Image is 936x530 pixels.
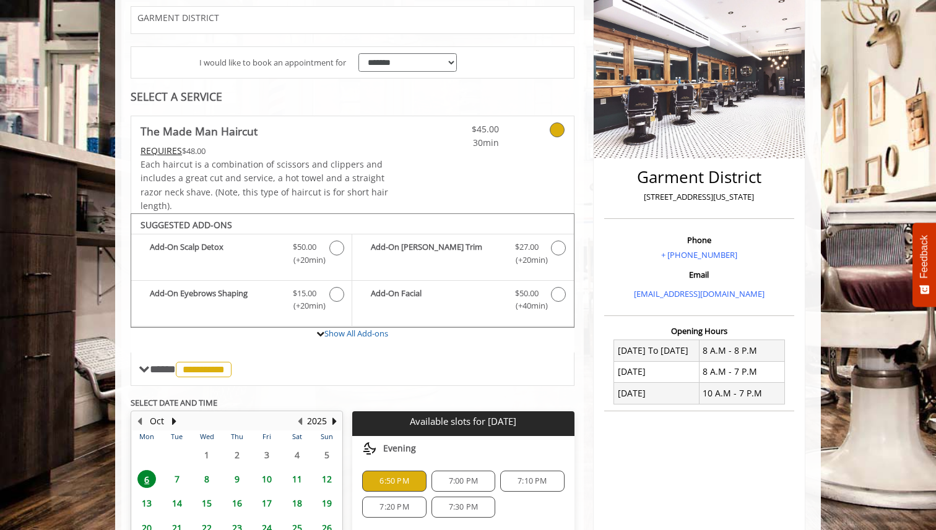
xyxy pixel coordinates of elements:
span: 7:30 PM [449,502,478,512]
td: Select day9 [222,467,251,491]
td: Select day15 [192,491,222,515]
h3: Email [607,270,791,279]
td: [DATE] [614,361,700,382]
span: 12 [318,470,336,488]
th: Tue [162,430,191,443]
th: Sat [282,430,311,443]
button: Previous Year [295,414,305,428]
span: 7:00 PM [449,476,478,486]
span: 11 [288,470,306,488]
p: [STREET_ADDRESS][US_STATE] [607,190,791,203]
td: Select day10 [252,467,282,491]
span: 10 [258,470,276,488]
div: 6:50 PM [362,471,426,492]
div: 7:00 PM [431,471,495,492]
td: 10 A.M - 7 P.M [699,383,784,404]
button: Previous Month [134,414,144,428]
h2: Garment District [607,168,791,186]
span: 19 [318,494,336,512]
b: SUGGESTED ADD-ONS [141,219,232,231]
button: Next Year [329,414,339,428]
div: SELECT A SERVICE [131,91,574,103]
a: Show All Add-ons [324,328,388,339]
td: Select day7 [162,467,191,491]
span: GARMENT DISTRICT [137,13,219,22]
span: 7 [168,470,186,488]
td: [DATE] To [DATE] [614,340,700,361]
th: Sun [312,430,342,443]
td: Select day17 [252,491,282,515]
td: Select day19 [312,491,342,515]
a: [EMAIL_ADDRESS][DOMAIN_NAME] [634,288,765,299]
img: evening slots [362,441,377,456]
td: 8 A.M - 7 P.M [699,361,784,382]
td: Select day6 [132,467,162,491]
span: 7:20 PM [379,502,409,512]
span: Feedback [919,235,930,278]
td: 8 A.M - 8 P.M [699,340,784,361]
h3: Opening Hours [604,327,794,335]
span: 18 [288,494,306,512]
td: Select day11 [282,467,311,491]
span: 13 [137,494,156,512]
td: Select day16 [222,491,251,515]
td: Select day14 [162,491,191,515]
b: SELECT DATE AND TIME [131,397,217,408]
div: 7:10 PM [500,471,564,492]
span: 14 [168,494,186,512]
span: 16 [228,494,246,512]
button: Next Month [169,414,179,428]
p: Available slots for [DATE] [357,416,569,427]
td: Select day8 [192,467,222,491]
span: 6 [137,470,156,488]
button: 2025 [307,414,327,428]
th: Wed [192,430,222,443]
button: Oct [150,414,164,428]
span: Evening [383,443,416,453]
span: 17 [258,494,276,512]
span: 9 [228,470,246,488]
div: The Made Man Haircut Add-onS [131,213,574,328]
td: Select day18 [282,491,311,515]
span: 8 [197,470,216,488]
td: Select day12 [312,467,342,491]
th: Thu [222,430,251,443]
span: 6:50 PM [379,476,409,486]
span: 7:10 PM [518,476,547,486]
th: Fri [252,430,282,443]
a: + [PHONE_NUMBER] [661,249,737,260]
button: Feedback - Show survey [912,223,936,307]
div: 7:20 PM [362,497,426,518]
div: 7:30 PM [431,497,495,518]
h3: Phone [607,236,791,244]
td: Select day13 [132,491,162,515]
td: [DATE] [614,383,700,404]
th: Mon [132,430,162,443]
span: 15 [197,494,216,512]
